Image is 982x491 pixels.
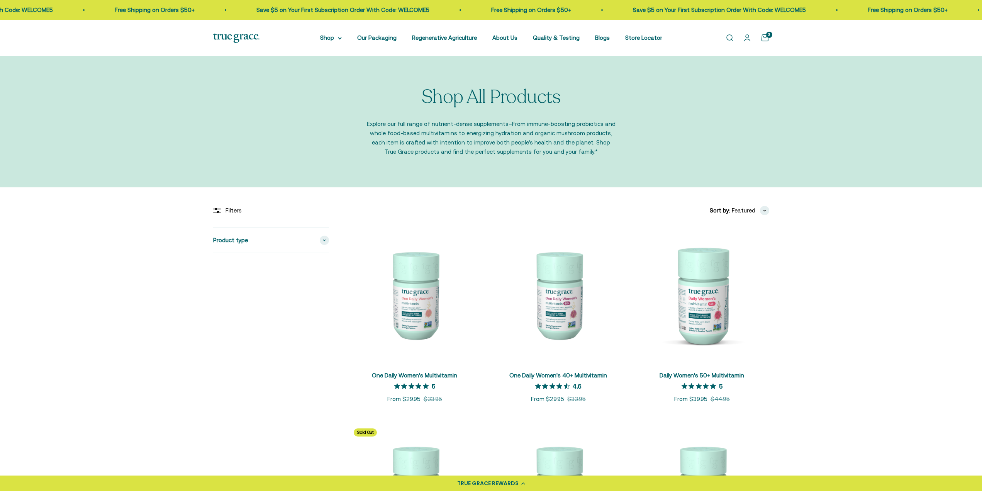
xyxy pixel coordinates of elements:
[710,206,730,215] span: Sort by:
[412,34,477,41] a: Regenerative Agriculture
[432,382,435,390] p: 5
[229,5,402,15] p: Save $5 on Your First Subscription Order With Code: WELCOME5
[719,382,723,390] p: 5
[625,34,662,41] a: Store Locator
[491,228,626,362] img: Daily Multivitamin for Immune Support, Energy, Daily Balance, and Healthy Bone Support* Vitamin A...
[87,7,167,13] a: Free Shipping on Orders $50+
[682,381,719,392] span: 5 out of 5 stars rating in total 14 reviews.
[840,7,920,13] a: Free Shipping on Orders $50+
[394,381,432,392] span: 5 out of 5 stars rating in total 12 reviews.
[509,372,607,379] a: One Daily Women's 40+ Multivitamin
[567,394,586,404] compare-at-price: $33.95
[424,394,442,404] compare-at-price: $33.95
[573,382,582,390] p: 4.6
[372,372,457,379] a: One Daily Women's Multivitamin
[674,394,707,404] sale-price: From $39.95
[660,372,744,379] a: Daily Women's 50+ Multivitamin
[213,206,329,215] div: Filters
[422,87,561,107] p: Shop All Products
[492,34,517,41] a: About Us
[635,228,769,362] img: Daily Women's 50+ Multivitamin
[766,32,772,38] cart-count: 3
[387,394,421,404] sale-price: From $29.95
[531,394,564,404] sale-price: From $29.95
[595,34,610,41] a: Blogs
[213,236,248,245] span: Product type
[732,206,769,215] button: Featured
[463,7,543,13] a: Free Shipping on Orders $50+
[533,34,580,41] a: Quality & Testing
[366,119,617,156] p: Explore our full range of nutrient-dense supplements–From immune-boosting probiotics and whole fo...
[535,381,573,392] span: 4.6 out of 5 stars rating in total 25 reviews.
[457,479,519,488] div: TRUE GRACE REWARDS
[357,34,397,41] a: Our Packaging
[711,394,730,404] compare-at-price: $44.95
[605,5,778,15] p: Save $5 on Your First Subscription Order With Code: WELCOME5
[732,206,755,215] span: Featured
[320,33,342,42] summary: Shop
[348,228,482,362] img: We select ingredients that play a concrete role in true health, and we include them at effective ...
[213,228,329,253] summary: Product type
